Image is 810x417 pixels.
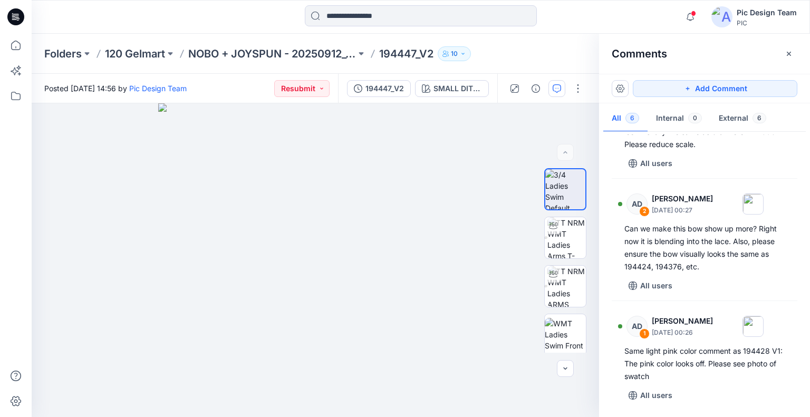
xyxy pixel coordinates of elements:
[652,327,713,338] p: [DATE] 00:26
[545,169,585,209] img: 3/4 Ladies Swim Default
[603,105,648,132] button: All
[710,105,775,132] button: External
[545,318,586,351] img: WMT Ladies Swim Front
[626,316,648,337] div: AD
[527,80,544,97] button: Details
[652,315,713,327] p: [PERSON_NAME]
[365,83,404,94] div: 194447_V2
[624,222,785,273] div: Can we make this bow show up more? Right now it is blending into the lace. Also, please ensure th...
[626,193,648,215] div: AD
[640,157,672,170] p: All users
[547,266,586,307] img: TT NRM WMT Ladies ARMS DOWN
[612,47,667,60] h2: Comments
[624,345,785,383] div: Same light pink color comment as 194428 V1: The pink color looks off. Please see photo of swatch
[379,46,433,61] p: 194447_V2
[347,80,411,97] button: 194447_V2
[44,83,187,94] span: Posted [DATE] 14:56 by
[438,46,471,61] button: 10
[624,277,677,294] button: All users
[711,6,732,27] img: avatar
[158,103,472,417] img: eyJhbGciOiJIUzI1NiIsImtpZCI6IjAiLCJzbHQiOiJzZXMiLCJ0eXAiOiJKV1QifQ.eyJkYXRhIjp7InR5cGUiOiJzdG9yYW...
[625,113,639,123] span: 6
[640,389,672,402] p: All users
[624,387,677,404] button: All users
[624,155,677,172] button: All users
[648,105,710,132] button: Internal
[44,46,82,61] a: Folders
[737,6,797,19] div: Pic Design Team
[105,46,165,61] a: 120 Gelmart
[188,46,356,61] a: NOBO + JOYSPUN - 20250912_120_GC
[451,48,458,60] p: 10
[633,80,797,97] button: Add Comment
[652,192,713,205] p: [PERSON_NAME]
[547,217,586,258] img: TT NRM WMT Ladies Arms T-POSE
[737,19,797,27] div: PIC
[652,205,713,216] p: [DATE] 00:27
[129,84,187,93] a: Pic Design Team
[753,113,766,123] span: 6
[640,279,672,292] p: All users
[415,80,489,97] button: SMALL DITSY V1_PLUM CANDY
[688,113,702,123] span: 0
[639,328,650,339] div: 1
[639,206,650,217] div: 2
[433,83,482,94] div: SMALL DITSY V1_PLUM CANDY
